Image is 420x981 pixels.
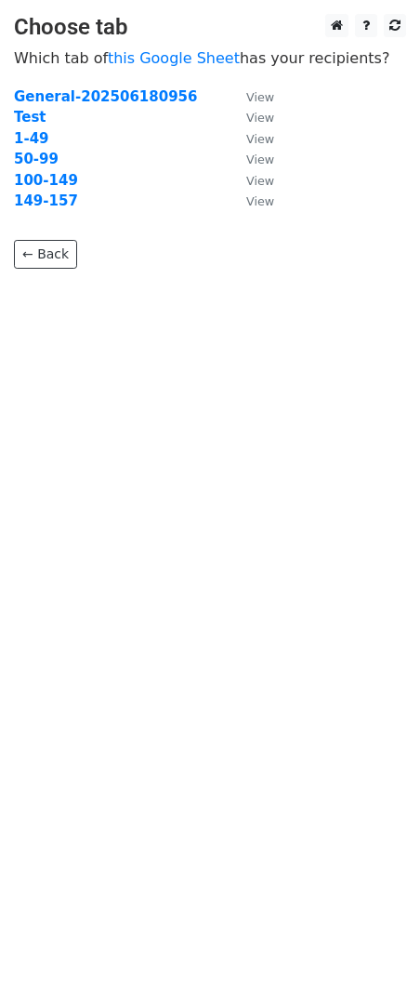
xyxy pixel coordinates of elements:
[108,49,240,67] a: this Google Sheet
[14,14,406,41] h3: Choose tab
[14,240,77,269] a: ← Back
[14,88,197,105] a: General-202506180956
[228,109,274,126] a: View
[228,88,274,105] a: View
[246,90,274,104] small: View
[228,151,274,167] a: View
[14,192,78,209] a: 149-157
[14,48,406,68] p: Which tab of has your recipients?
[14,172,78,189] a: 100-149
[228,172,274,189] a: View
[228,130,274,147] a: View
[246,132,274,146] small: View
[246,111,274,125] small: View
[14,151,59,167] a: 50-99
[246,174,274,188] small: View
[14,109,46,126] a: Test
[14,130,49,147] a: 1-49
[228,192,274,209] a: View
[246,152,274,166] small: View
[246,194,274,208] small: View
